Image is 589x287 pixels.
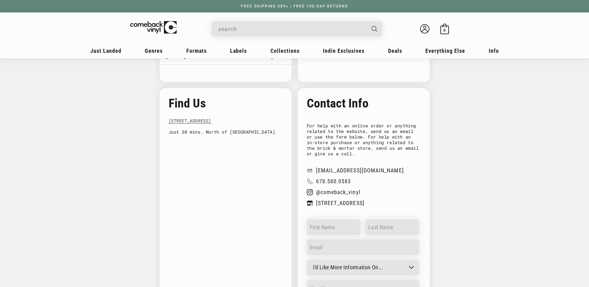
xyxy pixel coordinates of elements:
[169,118,281,135] p: Just 30 mins. North of [GEOGRAPHIC_DATA]
[145,48,163,54] span: Genres
[489,48,499,54] span: Info
[307,219,361,235] input: First name
[307,189,419,195] a: @comeback_vinyl
[425,48,465,54] span: Everything Else
[235,4,354,8] a: FREE SHIPPING $89+ | FREE 100-DAY RETURNS
[365,219,419,235] input: Last name
[307,96,419,111] h2: Contact Info
[323,48,365,54] span: Indie Exclusives
[169,118,211,124] a: [STREET_ADDRESS]
[307,239,419,255] input: Email
[218,23,365,35] input: When autocomplete results are available use up and down arrows to review and enter to select
[211,21,382,37] div: Search
[90,48,121,54] span: Just Landed
[307,123,419,157] p: For help with an online order or anything related to the website, send us an email or use the for...
[307,167,419,174] a: [EMAIL_ADDRESS][DOMAIN_NAME]
[307,200,419,206] a: [STREET_ADDRESS]
[443,28,446,33] span: 0
[307,178,419,184] a: 678.580.0583
[270,48,300,54] span: Collections
[169,96,281,111] h2: Find Us
[388,48,402,54] span: Deals
[186,48,207,54] span: Formats
[366,21,383,37] button: Search
[230,48,247,54] span: Labels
